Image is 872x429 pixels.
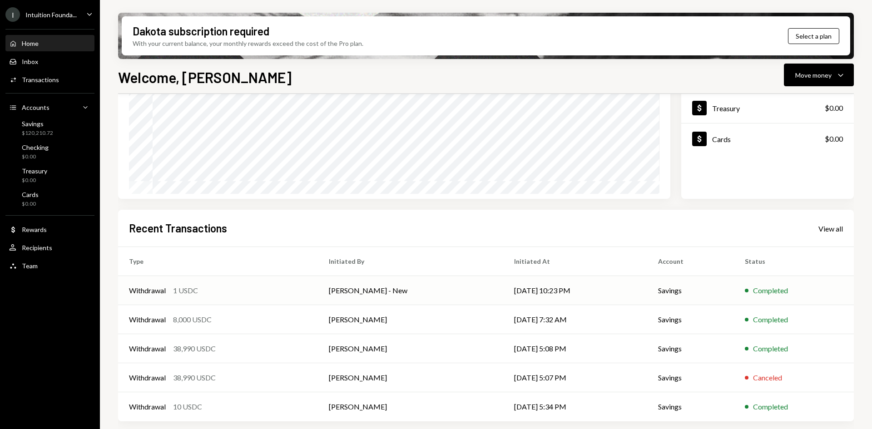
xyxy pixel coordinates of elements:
a: Inbox [5,53,94,69]
div: 1 USDC [173,285,198,296]
div: Withdrawal [129,343,166,354]
div: Checking [22,143,49,151]
th: Initiated By [318,247,503,276]
div: I [5,7,20,22]
div: $0.00 [22,153,49,161]
div: With your current balance, your monthly rewards exceed the cost of the Pro plan. [133,39,363,48]
td: [PERSON_NAME] [318,305,503,334]
td: Savings [647,363,734,392]
a: Accounts [5,99,94,115]
a: Home [5,35,94,51]
h2: Recent Transactions [129,221,227,236]
button: Move money [784,64,854,86]
div: Recipients [22,244,52,251]
a: Team [5,257,94,274]
div: $0.00 [22,200,39,208]
div: Treasury [712,104,740,113]
a: View all [818,223,843,233]
div: 10 USDC [173,401,202,412]
div: Dakota subscription required [133,24,269,39]
th: Account [647,247,734,276]
div: Withdrawal [129,314,166,325]
td: [PERSON_NAME] [318,392,503,421]
td: [DATE] 5:08 PM [503,334,647,363]
a: Cards$0.00 [5,188,94,210]
td: Savings [647,276,734,305]
a: Treasury$0.00 [5,164,94,186]
div: Withdrawal [129,372,166,383]
a: Savings$120,210.72 [5,117,94,139]
div: Team [22,262,38,270]
td: [PERSON_NAME] [318,334,503,363]
div: Canceled [753,372,782,383]
div: Withdrawal [129,285,166,296]
div: $0.00 [22,177,47,184]
th: Type [118,247,318,276]
div: 8,000 USDC [173,314,212,325]
td: [PERSON_NAME] [318,363,503,392]
th: Initiated At [503,247,647,276]
div: Home [22,39,39,47]
div: Transactions [22,76,59,84]
th: Status [734,247,854,276]
td: [DATE] 5:34 PM [503,392,647,421]
td: Savings [647,392,734,421]
div: Completed [753,401,788,412]
div: 38,990 USDC [173,372,216,383]
td: [DATE] 7:32 AM [503,305,647,334]
td: Savings [647,305,734,334]
div: 38,990 USDC [173,343,216,354]
td: [DATE] 10:23 PM [503,276,647,305]
a: Recipients [5,239,94,256]
div: Move money [795,70,832,80]
a: Treasury$0.00 [681,93,854,123]
button: Select a plan [788,28,839,44]
h1: Welcome, [PERSON_NAME] [118,68,292,86]
div: Savings [22,120,53,128]
div: $120,210.72 [22,129,53,137]
a: Cards$0.00 [681,123,854,154]
div: $0.00 [825,103,843,113]
div: Completed [753,314,788,325]
td: Savings [647,334,734,363]
div: Completed [753,285,788,296]
div: Accounts [22,104,50,111]
div: Cards [22,191,39,198]
div: Inbox [22,58,38,65]
div: Intuition Founda... [25,11,77,19]
a: Rewards [5,221,94,237]
a: Transactions [5,71,94,88]
div: Cards [712,135,731,143]
td: [PERSON_NAME] - New [318,276,503,305]
div: $0.00 [825,133,843,144]
div: Treasury [22,167,47,175]
div: Rewards [22,226,47,233]
td: [DATE] 5:07 PM [503,363,647,392]
div: Withdrawal [129,401,166,412]
a: Checking$0.00 [5,141,94,163]
div: Completed [753,343,788,354]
